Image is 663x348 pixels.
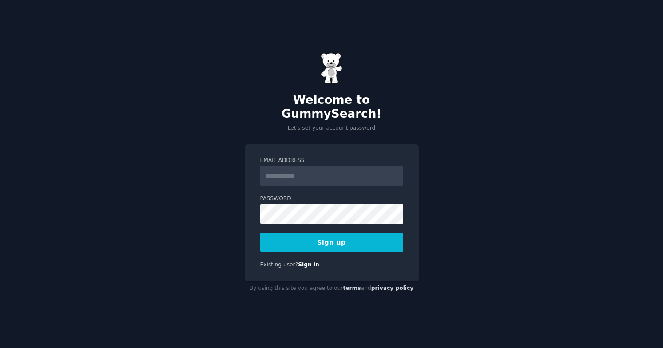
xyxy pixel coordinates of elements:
[260,157,403,165] label: Email Address
[371,285,414,291] a: privacy policy
[343,285,361,291] a: terms
[245,93,419,121] h2: Welcome to GummySearch!
[260,233,403,252] button: Sign up
[260,261,298,268] span: Existing user?
[260,195,403,203] label: Password
[321,53,343,84] img: Gummy Bear
[298,261,319,268] a: Sign in
[245,124,419,132] p: Let's set your account password
[245,281,419,296] div: By using this site you agree to our and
